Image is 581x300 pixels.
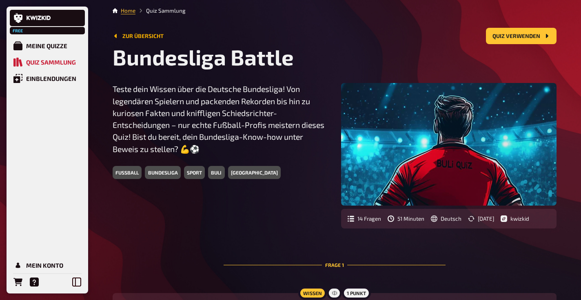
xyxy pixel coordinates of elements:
div: Einblendungen [26,75,76,82]
div: sport [184,166,205,179]
button: Quiz verwenden [486,28,557,44]
h1: Bundesliga Battle [113,44,557,70]
div: Author [501,215,529,222]
p: Teste dein Wissen über die Deutsche Bundesliga! Von legendären Spielern und packenden Rekorden bi... [113,83,328,155]
div: Anzahl der Fragen [348,215,381,222]
li: Home [121,7,135,15]
div: Quiz Sammlung [26,58,76,66]
div: bundesliga [145,166,180,179]
div: Frage 1 [224,242,446,288]
div: Letztes Update [468,215,494,222]
li: Quiz Sammlung [135,7,186,15]
div: Wissen [298,287,327,300]
div: Mein Konto [26,262,63,269]
a: Mein Konto [10,257,85,273]
div: 1 Punkt [342,287,371,300]
a: Einblendungen [10,70,85,87]
a: Quiz Sammlung [10,54,85,70]
div: Meine Quizze [26,42,67,49]
a: Meine Quizze [10,38,85,54]
a: Zur Übersicht [113,33,164,39]
div: fussball [113,166,142,179]
div: Geschätzte Dauer [388,215,424,222]
div: [GEOGRAPHIC_DATA] [228,166,281,179]
a: Bestellungen [10,274,26,290]
a: Home [121,7,135,14]
span: Free [11,28,25,33]
div: Sprache der Frageninhalte [431,215,461,222]
div: BuLi [208,166,224,179]
a: Hilfe [26,274,42,290]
